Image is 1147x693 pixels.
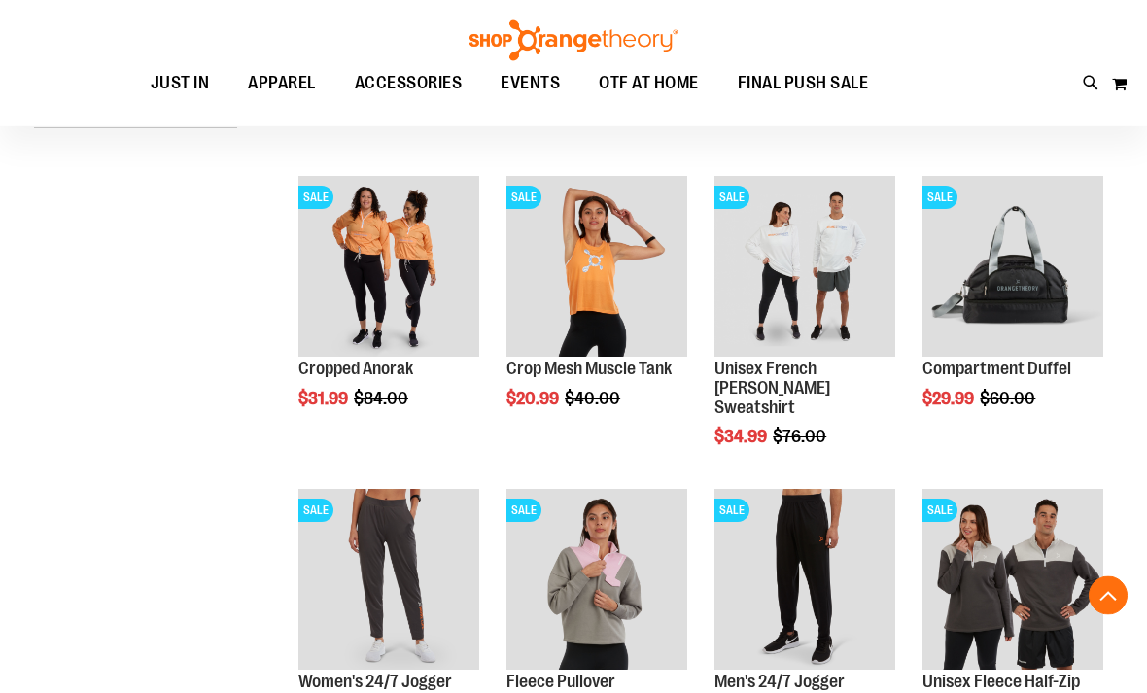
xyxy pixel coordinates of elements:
[248,61,316,105] span: APPAREL
[1089,576,1128,615] button: Back To Top
[355,61,463,105] span: ACCESSORIES
[714,177,895,358] img: Unisex French Terry Crewneck Sweatshirt primary image
[922,673,1080,692] a: Unisex Fleece Half-Zip
[506,490,687,671] img: Product image for Fleece Pullover
[289,167,489,458] div: product
[506,187,541,210] span: SALE
[506,177,687,361] a: Crop Mesh Muscle Tank primary imageSALE
[298,490,479,671] img: Product image for 24/7 Jogger
[599,61,699,105] span: OTF AT HOME
[506,490,687,674] a: Product image for Fleece PulloverSALE
[922,500,957,523] span: SALE
[497,167,697,458] div: product
[354,390,411,409] span: $84.00
[579,61,718,106] a: OTF AT HOME
[714,360,830,418] a: Unisex French [PERSON_NAME] Sweatshirt
[501,61,560,105] span: EVENTS
[298,177,479,358] img: Cropped Anorak primary image
[506,360,672,379] a: Crop Mesh Muscle Tank
[467,20,680,61] img: Shop Orangetheory
[922,187,957,210] span: SALE
[298,500,333,523] span: SALE
[738,61,869,105] span: FINAL PUSH SALE
[506,177,687,358] img: Crop Mesh Muscle Tank primary image
[922,490,1103,671] img: Product image for Unisex Fleece Half Zip
[298,177,479,361] a: Cropped Anorak primary imageSALE
[506,390,562,409] span: $20.99
[913,167,1113,458] div: product
[298,390,351,409] span: $31.99
[131,61,229,106] a: JUST IN
[506,673,615,692] a: Fleece Pullover
[481,61,579,106] a: EVENTS
[773,428,829,447] span: $76.00
[714,187,749,210] span: SALE
[714,490,895,674] a: Product image for 24/7 JoggerSALE
[718,61,888,105] a: FINAL PUSH SALE
[714,500,749,523] span: SALE
[298,490,479,674] a: Product image for 24/7 JoggerSALE
[335,61,482,106] a: ACCESSORIES
[714,490,895,671] img: Product image for 24/7 Jogger
[922,177,1103,361] a: Compartment Duffel front SALE
[298,360,413,379] a: Cropped Anorak
[714,673,845,692] a: Men's 24/7 Jogger
[714,428,770,447] span: $34.99
[506,500,541,523] span: SALE
[151,61,210,105] span: JUST IN
[980,390,1038,409] span: $60.00
[714,177,895,361] a: Unisex French Terry Crewneck Sweatshirt primary imageSALE
[922,177,1103,358] img: Compartment Duffel front
[922,490,1103,674] a: Product image for Unisex Fleece Half ZipSALE
[922,390,977,409] span: $29.99
[705,167,905,497] div: product
[298,187,333,210] span: SALE
[228,61,335,106] a: APPAREL
[922,360,1071,379] a: Compartment Duffel
[298,673,452,692] a: Women's 24/7 Jogger
[565,390,623,409] span: $40.00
